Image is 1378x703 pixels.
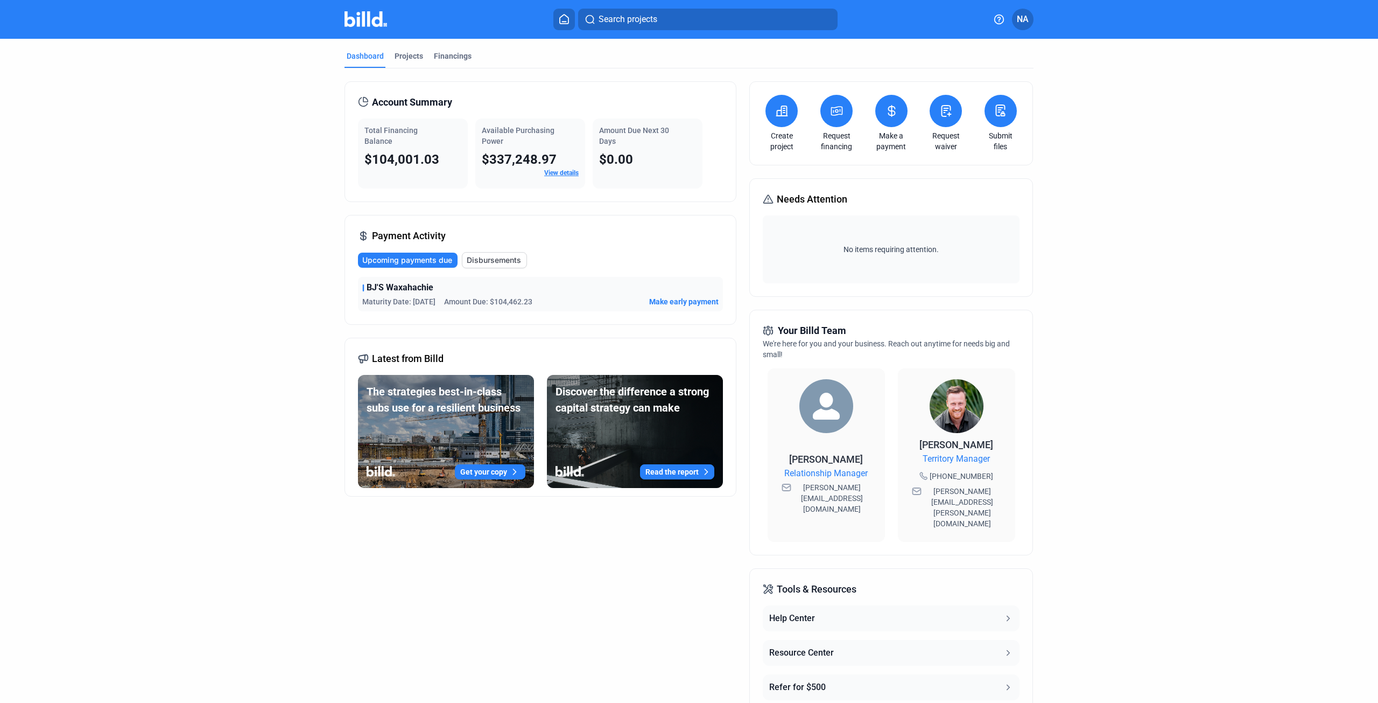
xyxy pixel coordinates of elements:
[467,255,521,266] span: Disbursements
[930,379,983,433] img: Territory Manager
[372,228,446,243] span: Payment Activity
[924,486,1001,529] span: [PERSON_NAME][EMAIL_ADDRESS][PERSON_NAME][DOMAIN_NAME]
[599,13,657,26] span: Search projects
[763,130,800,152] a: Create project
[769,681,826,694] div: Refer for $500
[777,192,847,207] span: Needs Attention
[482,126,554,145] span: Available Purchasing Power
[367,384,525,416] div: The strategies best-in-class subs use for a resilient business
[818,130,855,152] a: Request financing
[462,252,527,268] button: Disbursements
[930,471,993,482] span: [PHONE_NUMBER]
[763,640,1019,666] button: Resource Center
[763,605,1019,631] button: Help Center
[784,467,868,480] span: Relationship Manager
[767,244,1015,255] span: No items requiring attention.
[649,296,719,307] button: Make early payment
[455,464,525,479] button: Get your copy
[556,384,714,416] div: Discover the difference a strong capital strategy can make
[362,296,435,307] span: Maturity Date: [DATE]
[919,439,993,450] span: [PERSON_NAME]
[362,255,452,266] span: Upcoming payments due
[923,453,990,465] span: Territory Manager
[1012,9,1033,30] button: NA
[789,454,863,465] span: [PERSON_NAME]
[395,51,423,61] div: Projects
[777,582,856,597] span: Tools & Resources
[364,152,439,167] span: $104,001.03
[778,323,846,338] span: Your Billd Team
[799,379,853,433] img: Relationship Manager
[599,126,669,145] span: Amount Due Next 30 Days
[482,152,557,167] span: $337,248.97
[578,9,838,30] button: Search projects
[1017,13,1029,26] span: NA
[544,169,579,177] a: View details
[372,95,452,110] span: Account Summary
[769,612,815,625] div: Help Center
[769,646,834,659] div: Resource Center
[372,351,444,366] span: Latest from Billd
[347,51,384,61] div: Dashboard
[873,130,910,152] a: Make a payment
[434,51,472,61] div: Financings
[982,130,1020,152] a: Submit files
[364,126,418,145] span: Total Financing Balance
[927,130,965,152] a: Request waiver
[358,253,458,268] button: Upcoming payments due
[344,11,387,27] img: Billd Company Logo
[763,674,1019,700] button: Refer for $500
[367,281,433,294] span: BJ'S Waxahachie
[599,152,633,167] span: $0.00
[640,464,714,479] button: Read the report
[444,296,532,307] span: Amount Due: $104,462.23
[763,339,1010,359] span: We're here for you and your business. Reach out anytime for needs big and small!
[793,482,871,514] span: [PERSON_NAME][EMAIL_ADDRESS][DOMAIN_NAME]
